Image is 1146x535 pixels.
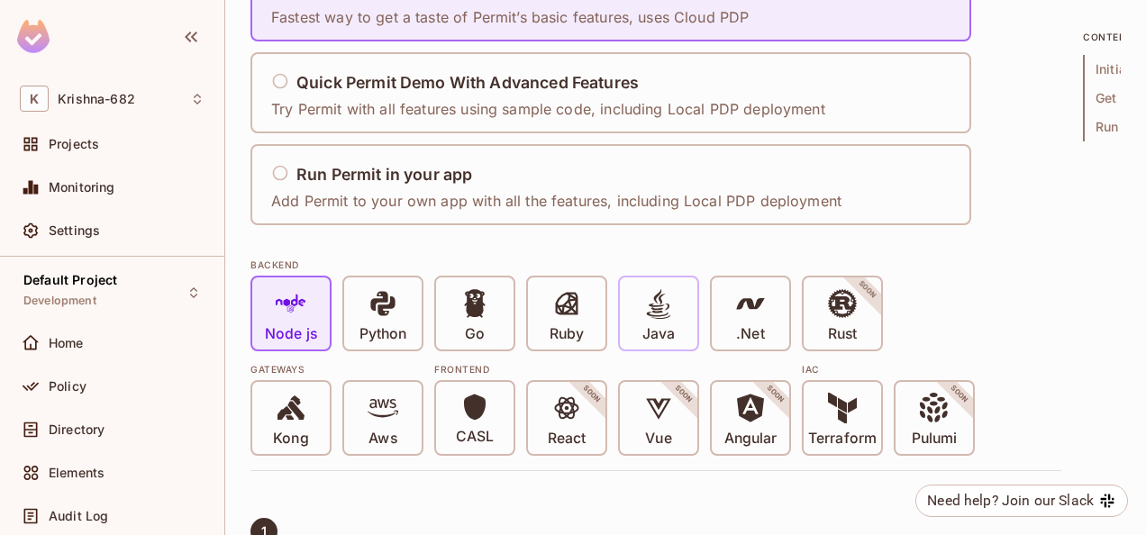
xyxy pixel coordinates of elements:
[645,430,671,448] p: Vue
[557,359,627,430] span: SOON
[49,509,108,523] span: Audit Log
[1083,30,1121,44] p: content
[548,430,586,448] p: React
[49,223,100,238] span: Settings
[642,325,675,343] p: Java
[17,20,50,53] img: SReyMgAAAABJRU5ErkJggg==
[49,422,105,437] span: Directory
[828,325,857,343] p: Rust
[724,430,778,448] p: Angular
[20,86,49,112] span: K
[250,258,1061,272] div: BACKEND
[296,166,472,184] h5: Run Permit in your app
[808,430,877,448] p: Terraform
[912,430,957,448] p: Pulumi
[736,325,764,343] p: .Net
[23,294,96,308] span: Development
[273,430,308,448] p: Kong
[271,191,841,211] p: Add Permit to your own app with all the features, including Local PDP deployment
[924,359,995,430] span: SOON
[49,137,99,151] span: Projects
[49,336,84,350] span: Home
[58,92,135,106] span: Workspace: Krishna-682
[265,325,317,343] p: Node js
[550,325,584,343] p: Ruby
[832,255,903,325] span: SOON
[49,180,115,195] span: Monitoring
[49,379,86,394] span: Policy
[359,325,406,343] p: Python
[23,273,117,287] span: Default Project
[927,490,1094,512] div: Need help? Join our Slack
[250,362,423,376] div: Gateways
[434,362,791,376] div: Frontend
[465,325,485,343] p: Go
[456,428,494,446] p: CASL
[741,359,811,430] span: SOON
[271,7,749,27] p: Fastest way to get a taste of Permit’s basic features, uses Cloud PDP
[802,362,975,376] div: IAC
[49,466,105,480] span: Elements
[296,74,639,92] h5: Quick Permit Demo With Advanced Features
[271,99,825,119] p: Try Permit with all features using sample code, including Local PDP deployment
[649,359,719,430] span: SOON
[368,430,396,448] p: Aws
